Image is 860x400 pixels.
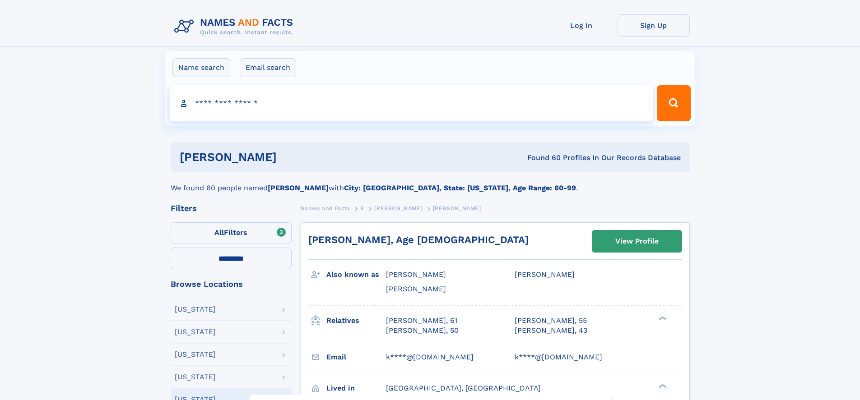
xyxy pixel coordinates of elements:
[374,202,423,214] a: [PERSON_NAME]
[386,384,541,392] span: [GEOGRAPHIC_DATA], [GEOGRAPHIC_DATA]
[175,373,216,381] div: [US_STATE]
[615,231,659,252] div: View Profile
[175,306,216,313] div: [US_STATE]
[545,14,618,37] a: Log In
[656,315,667,321] div: ❯
[656,383,667,389] div: ❯
[214,228,224,237] span: All
[618,14,690,37] a: Sign Up
[515,316,587,326] a: [PERSON_NAME], 55
[171,14,301,39] img: Logo Names and Facts
[301,202,350,214] a: Names and Facts
[171,204,292,212] div: Filters
[175,351,216,358] div: [US_STATE]
[326,349,386,365] h3: Email
[240,58,296,77] label: Email search
[171,172,690,193] div: We found 60 people named with .
[657,85,690,121] button: Search Button
[592,230,682,252] a: View Profile
[386,316,457,326] a: [PERSON_NAME], 61
[172,58,230,77] label: Name search
[171,280,292,288] div: Browse Locations
[515,270,575,279] span: [PERSON_NAME]
[433,205,481,211] span: [PERSON_NAME]
[308,234,529,245] a: [PERSON_NAME], Age [DEMOGRAPHIC_DATA]
[326,267,386,282] h3: Also known as
[326,313,386,328] h3: Relatives
[180,152,402,163] h1: [PERSON_NAME]
[360,205,364,211] span: B
[360,202,364,214] a: B
[344,184,576,192] b: City: [GEOGRAPHIC_DATA], State: [US_STATE], Age Range: 60-99
[402,153,681,163] div: Found 60 Profiles In Our Records Database
[268,184,329,192] b: [PERSON_NAME]
[170,85,653,121] input: search input
[326,381,386,396] h3: Lived in
[386,285,446,293] span: [PERSON_NAME]
[515,326,587,336] a: [PERSON_NAME], 43
[171,222,292,244] label: Filters
[386,270,446,279] span: [PERSON_NAME]
[175,328,216,336] div: [US_STATE]
[374,205,423,211] span: [PERSON_NAME]
[386,326,459,336] a: [PERSON_NAME], 50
